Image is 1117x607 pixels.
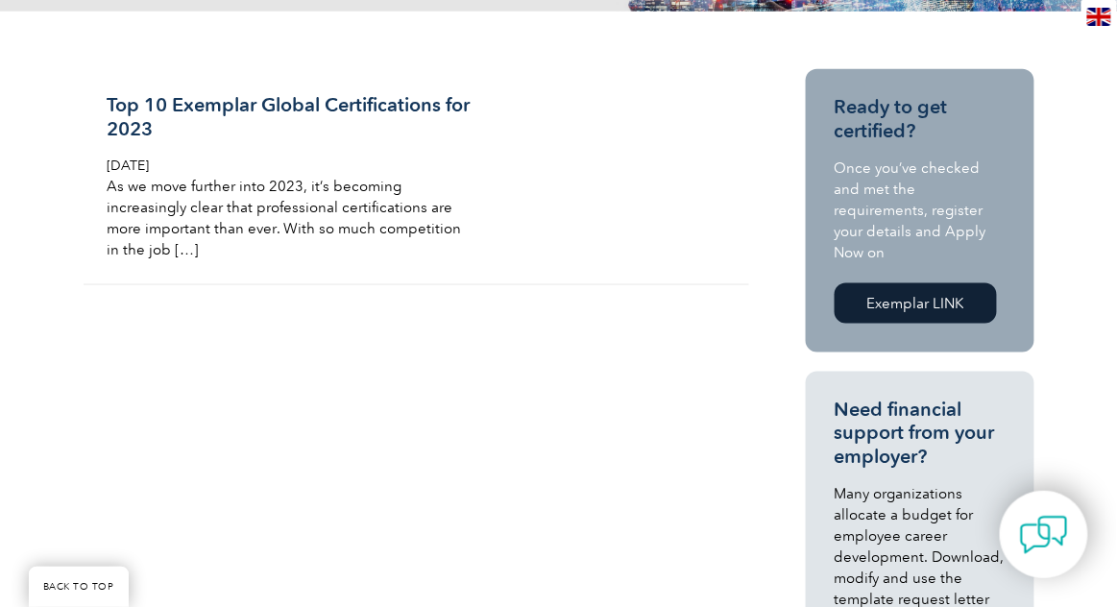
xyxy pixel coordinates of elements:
[108,93,478,141] h3: Top 10 Exemplar Global Certifications for 2023
[84,69,749,285] a: Top 10 Exemplar Global Certifications for 2023 [DATE] As we move further into 2023, it’s becoming...
[835,398,1006,470] h3: Need financial support from your employer?
[108,158,150,174] span: [DATE]
[108,176,478,260] p: As we move further into 2023, it’s becoming increasingly clear that professional certifications a...
[1020,511,1068,559] img: contact-chat.png
[835,158,1006,263] p: Once you’ve checked and met the requirements, register your details and Apply Now on
[1087,8,1111,26] img: en
[835,95,1006,143] h3: Ready to get certified?
[29,567,129,607] a: BACK TO TOP
[835,283,997,324] a: Exemplar LINK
